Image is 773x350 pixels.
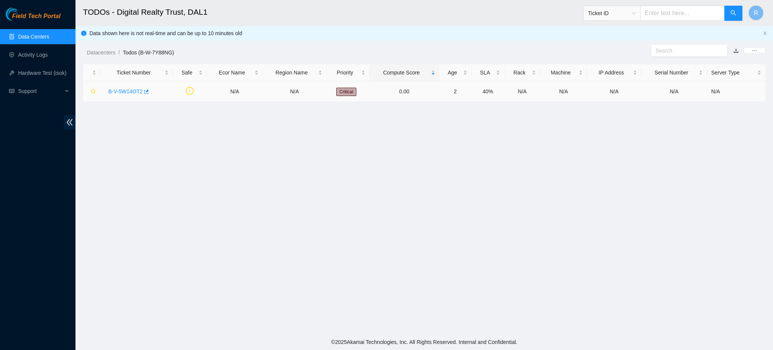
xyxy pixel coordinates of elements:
input: Enter text here... [640,6,725,21]
span: Support [18,84,63,99]
img: Akamai Technologies [6,8,38,21]
footer: © 2025 Akamai Technologies, Inc. All Rights Reserved. Internal and Confidential. [75,334,773,350]
span: Critical [336,88,356,96]
td: 40% [471,81,504,102]
button: star [87,85,96,98]
span: exclamation-circle [186,87,194,95]
button: download [728,45,744,57]
span: double-left [64,115,75,129]
td: 0.00 [370,81,439,102]
td: N/A [587,81,641,102]
a: download [733,48,739,54]
span: R [754,8,758,18]
a: Todos (B-W-7Y88NG) [123,50,174,56]
button: close [763,31,767,36]
button: R [748,5,764,20]
a: B-V-5W14OT2 [108,88,143,94]
span: / [118,50,120,56]
button: search [724,6,742,21]
a: Hardware Test (isok) [18,70,66,76]
a: Datacenters [87,50,115,56]
a: Akamai TechnologiesField Tech Portal [6,14,60,23]
span: star [91,89,96,95]
input: Search [656,46,717,55]
span: ellipsis [752,48,757,53]
span: close [763,31,767,36]
a: Data Centers [18,34,49,40]
td: N/A [540,81,587,102]
td: N/A [207,81,262,102]
td: N/A [641,81,707,102]
td: 2 [439,81,471,102]
span: Field Tech Portal [12,13,60,20]
span: read [9,88,14,94]
span: Ticket ID [588,8,636,19]
a: Activity Logs [18,52,48,58]
span: search [730,10,736,17]
td: N/A [707,81,765,102]
td: N/A [504,81,540,102]
td: N/A [263,81,326,102]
